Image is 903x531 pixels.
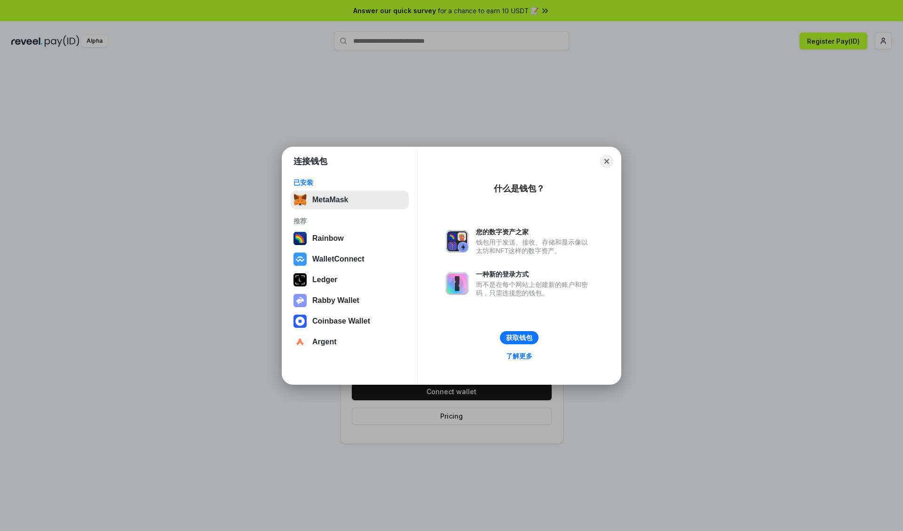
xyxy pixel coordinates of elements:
[293,273,307,286] img: svg+xml,%3Csvg%20xmlns%3D%22http%3A%2F%2Fwww.w3.org%2F2000%2Fsvg%22%20width%3D%2228%22%20height%3...
[293,315,307,328] img: svg+xml,%3Csvg%20width%3D%2228%22%20height%3D%2228%22%20viewBox%3D%220%200%2028%2028%22%20fill%3D...
[312,276,337,284] div: Ledger
[293,217,406,225] div: 推荐
[291,291,409,310] button: Rabby Wallet
[293,178,406,187] div: 已安装
[312,196,348,204] div: MetaMask
[291,312,409,331] button: Coinbase Wallet
[291,333,409,351] button: Argent
[291,270,409,289] button: Ledger
[446,272,468,295] img: svg+xml,%3Csvg%20xmlns%3D%22http%3A%2F%2Fwww.w3.org%2F2000%2Fsvg%22%20fill%3D%22none%22%20viewBox...
[293,335,307,349] img: svg+xml,%3Csvg%20width%3D%2228%22%20height%3D%2228%22%20viewBox%3D%220%200%2028%2028%22%20fill%3D...
[500,331,539,344] button: 获取钱包
[446,230,468,253] img: svg+xml,%3Csvg%20xmlns%3D%22http%3A%2F%2Fwww.w3.org%2F2000%2Fsvg%22%20fill%3D%22none%22%20viewBox...
[293,294,307,307] img: svg+xml,%3Csvg%20xmlns%3D%22http%3A%2F%2Fwww.w3.org%2F2000%2Fsvg%22%20fill%3D%22none%22%20viewBox...
[293,156,327,167] h1: 连接钱包
[476,238,593,255] div: 钱包用于发送、接收、存储和显示像以太坊和NFT这样的数字资产。
[506,333,532,342] div: 获取钱包
[312,317,370,325] div: Coinbase Wallet
[312,255,364,263] div: WalletConnect
[476,270,593,278] div: 一种新的登录方式
[494,183,545,194] div: 什么是钱包？
[500,350,538,362] a: 了解更多
[291,250,409,269] button: WalletConnect
[293,232,307,245] img: svg+xml,%3Csvg%20width%3D%22120%22%20height%3D%22120%22%20viewBox%3D%220%200%20120%20120%22%20fil...
[293,253,307,266] img: svg+xml,%3Csvg%20width%3D%2228%22%20height%3D%2228%22%20viewBox%3D%220%200%2028%2028%22%20fill%3D...
[312,296,359,305] div: Rabby Wallet
[600,155,613,168] button: Close
[506,352,532,360] div: 了解更多
[312,338,337,346] div: Argent
[312,234,344,243] div: Rainbow
[293,193,307,206] img: svg+xml,%3Csvg%20fill%3D%22none%22%20height%3D%2233%22%20viewBox%3D%220%200%2035%2033%22%20width%...
[476,228,593,236] div: 您的数字资产之家
[291,190,409,209] button: MetaMask
[291,229,409,248] button: Rainbow
[476,280,593,297] div: 而不是在每个网站上创建新的账户和密码，只需连接您的钱包。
